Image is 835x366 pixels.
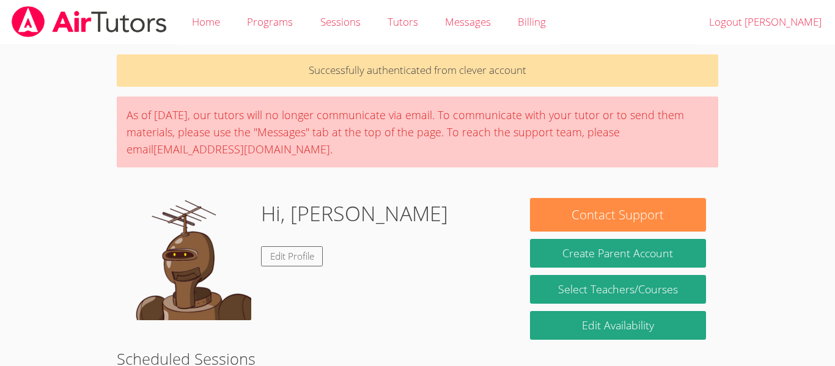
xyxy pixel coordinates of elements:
[530,311,706,340] a: Edit Availability
[530,239,706,268] button: Create Parent Account
[129,198,251,320] img: default.png
[530,198,706,232] button: Contact Support
[261,246,323,266] a: Edit Profile
[530,275,706,304] a: Select Teachers/Courses
[117,97,718,167] div: As of [DATE], our tutors will no longer communicate via email. To communicate with your tutor or ...
[10,6,168,37] img: airtutors_banner-c4298cdbf04f3fff15de1276eac7730deb9818008684d7c2e4769d2f7ddbe033.png
[117,54,718,87] p: Successfully authenticated from clever account
[261,198,448,229] h1: Hi, [PERSON_NAME]
[445,15,491,29] span: Messages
